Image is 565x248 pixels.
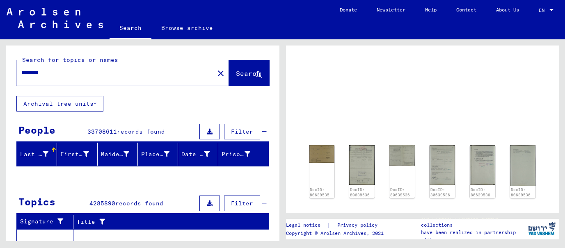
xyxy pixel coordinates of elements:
[110,18,151,39] a: Search
[181,150,210,159] div: Date of Birth
[89,200,115,207] span: 4285890
[526,218,557,239] img: yv_logo.png
[17,143,57,166] mat-header-cell: Last Name
[60,148,99,161] div: First Name
[470,145,495,185] img: 004.jpg
[218,143,268,166] mat-header-cell: Prisoner #
[20,148,59,161] div: Last Name
[430,145,455,185] img: 003.jpg
[231,200,253,207] span: Filter
[421,229,524,243] p: have been realized in partnership with
[77,215,261,228] div: Title
[138,143,178,166] mat-header-cell: Place of Birth
[309,145,335,163] img: 001.jpg
[390,187,410,198] a: DocID: 80639536
[389,145,415,166] img: 002.jpg
[57,143,97,166] mat-header-cell: First Name
[7,8,103,28] img: Arolsen_neg.svg
[224,196,260,211] button: Filter
[60,150,89,159] div: First Name
[349,145,375,185] img: 001.jpg
[18,123,55,137] div: People
[231,128,253,135] span: Filter
[141,150,169,159] div: Place of Birth
[141,148,180,161] div: Place of Birth
[181,148,220,161] div: Date of Birth
[222,150,250,159] div: Prisoner #
[430,187,450,198] a: DocID: 80639536
[117,128,165,135] span: records found
[224,124,260,139] button: Filter
[511,187,531,198] a: DocID: 80639536
[20,150,48,159] div: Last Name
[331,221,387,230] a: Privacy policy
[310,187,329,198] a: DocID: 80639535
[421,214,524,229] p: The Arolsen Archives online collections
[510,145,535,186] img: 005.jpg
[286,221,327,230] a: Legal notice
[151,18,223,38] a: Browse archive
[286,221,387,230] div: |
[236,69,261,77] span: Search
[178,143,218,166] mat-header-cell: Date of Birth
[115,200,163,207] span: records found
[216,68,226,78] mat-icon: close
[98,143,138,166] mat-header-cell: Maiden Name
[213,65,229,81] button: Clear
[20,215,75,228] div: Signature
[87,128,117,135] span: 33708611
[350,187,370,198] a: DocID: 80639536
[222,148,260,161] div: Prisoner #
[101,148,140,161] div: Maiden Name
[101,150,129,159] div: Maiden Name
[539,7,548,13] span: EN
[77,218,253,226] div: Title
[471,187,490,198] a: DocID: 80639536
[286,230,387,237] p: Copyright © Arolsen Archives, 2021
[20,217,67,226] div: Signature
[16,96,103,111] button: Archival tree units
[22,56,118,64] mat-label: Search for topics or names
[229,60,269,86] button: Search
[18,194,55,209] div: Topics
